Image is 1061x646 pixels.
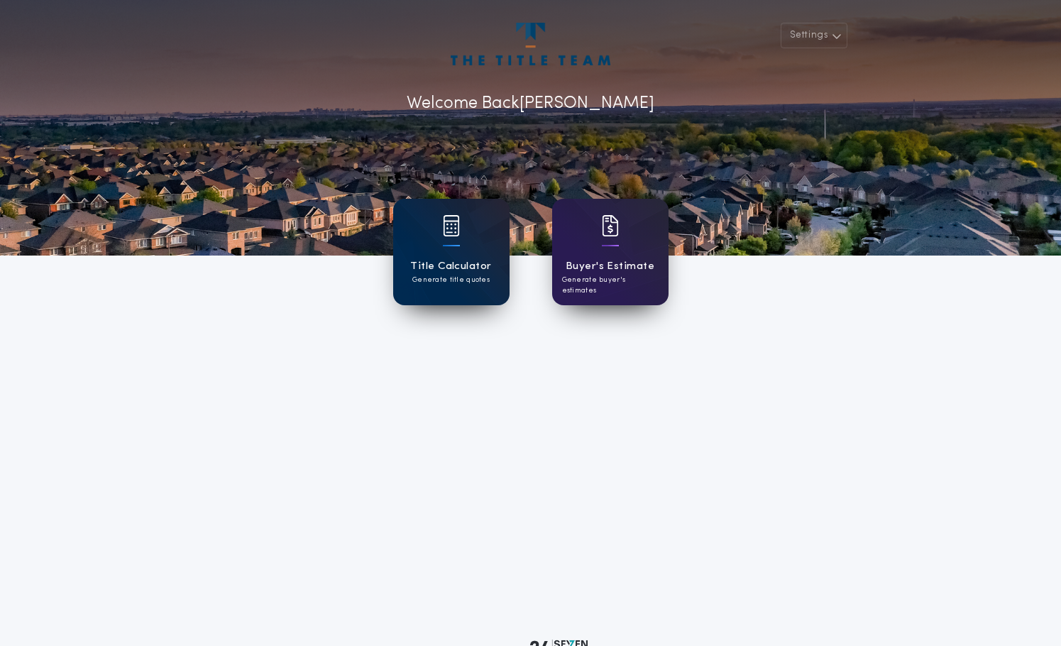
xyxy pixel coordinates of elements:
[393,199,510,305] a: card iconTitle CalculatorGenerate title quotes
[412,275,490,285] p: Generate title quotes
[410,258,491,275] h1: Title Calculator
[552,199,669,305] a: card iconBuyer's EstimateGenerate buyer's estimates
[562,275,659,296] p: Generate buyer's estimates
[451,23,610,65] img: account-logo
[602,215,619,236] img: card icon
[566,258,654,275] h1: Buyer's Estimate
[407,91,654,116] p: Welcome Back [PERSON_NAME]
[443,215,460,236] img: card icon
[781,23,847,48] button: Settings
